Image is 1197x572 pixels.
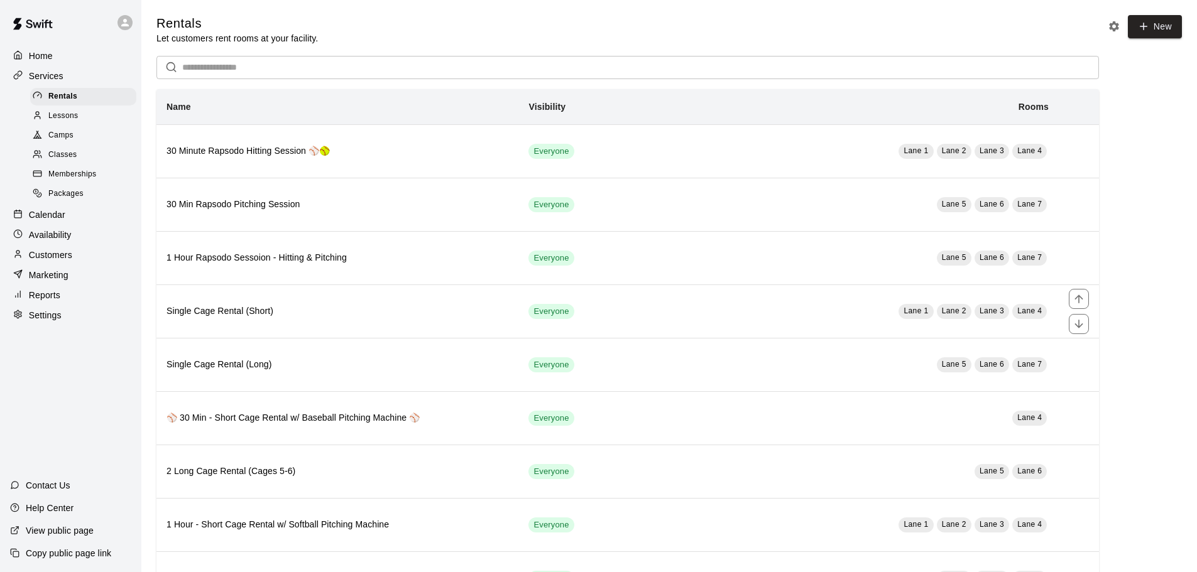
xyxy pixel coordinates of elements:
[904,520,928,529] span: Lane 1
[1017,467,1042,475] span: Lane 6
[30,185,141,204] a: Packages
[528,304,574,319] div: This service is visible to all of your customers
[30,127,136,144] div: Camps
[528,197,574,212] div: This service is visible to all of your customers
[167,102,191,112] b: Name
[528,251,574,266] div: This service is visible to all of your customers
[10,46,131,65] a: Home
[30,87,141,106] a: Rentals
[942,146,966,155] span: Lane 2
[10,225,131,244] a: Availability
[30,185,136,203] div: Packages
[1017,306,1042,315] span: Lane 4
[156,32,318,45] p: Let customers rent rooms at your facility.
[26,524,94,537] p: View public page
[48,90,77,103] span: Rentals
[167,251,508,265] h6: 1 Hour Rapsodo Sessoion - Hitting & Pitching
[29,289,60,301] p: Reports
[29,50,53,62] p: Home
[528,464,574,479] div: This service is visible to all of your customers
[528,411,574,426] div: This service is visible to all of your customers
[29,70,63,82] p: Services
[48,168,96,181] span: Memberships
[167,518,508,532] h6: 1 Hour - Short Cage Rental w/ Softball Pitching Machine
[48,129,74,142] span: Camps
[942,253,966,262] span: Lane 5
[528,413,574,424] span: Everyone
[26,479,70,492] p: Contact Us
[1019,102,1049,112] b: Rooms
[1017,253,1042,262] span: Lane 7
[29,208,65,221] p: Calendar
[30,126,141,146] a: Camps
[528,517,574,532] div: This service is visible to all of your customers
[942,306,966,315] span: Lane 2
[167,305,508,318] h6: Single Cage Rental (Short)
[1069,289,1089,309] button: move item up
[904,306,928,315] span: Lane 1
[48,188,84,200] span: Packages
[30,166,136,183] div: Memberships
[167,411,508,425] h6: ⚾ 30 Min - Short Cage Rental w/ Baseball Pitching Machine ⚾
[1017,520,1042,529] span: Lane 4
[528,357,574,372] div: This service is visible to all of your customers
[1017,360,1042,369] span: Lane 7
[528,359,574,371] span: Everyone
[980,520,1004,529] span: Lane 3
[528,199,574,211] span: Everyone
[1017,413,1042,422] span: Lane 4
[26,547,111,559] p: Copy public page link
[528,144,574,159] div: This service is visible to all of your customers
[30,106,141,126] a: Lessons
[1069,314,1089,334] button: move item down
[48,110,79,122] span: Lessons
[26,502,74,514] p: Help Center
[942,520,966,529] span: Lane 2
[1017,146,1042,155] span: Lane 4
[10,306,131,325] a: Settings
[528,466,574,478] span: Everyone
[10,67,131,85] a: Services
[29,249,72,261] p: Customers
[942,200,966,208] span: Lane 5
[167,465,508,478] h6: 2 Long Cage Rental (Cages 5-6)
[167,358,508,372] h6: Single Cage Rental (Long)
[10,266,131,284] a: Marketing
[904,146,928,155] span: Lane 1
[528,519,574,531] span: Everyone
[528,252,574,264] span: Everyone
[29,229,72,241] p: Availability
[1017,200,1042,208] span: Lane 7
[980,200,1004,208] span: Lane 6
[528,102,566,112] b: Visibility
[167,198,508,212] h6: 30 Min Rapsodo Pitching Session
[528,146,574,158] span: Everyone
[10,286,131,305] a: Reports
[1105,17,1123,36] button: Rental settings
[10,205,131,224] a: Calendar
[156,15,318,32] h5: Rentals
[30,146,141,165] a: Classes
[980,467,1004,475] span: Lane 5
[30,165,141,185] a: Memberships
[29,269,68,281] p: Marketing
[29,309,62,321] p: Settings
[167,144,508,158] h6: 30 Minute Rapsodo Hitting Session ⚾🥎
[528,306,574,318] span: Everyone
[48,149,77,161] span: Classes
[10,246,131,264] a: Customers
[980,146,1004,155] span: Lane 3
[980,253,1004,262] span: Lane 6
[30,146,136,164] div: Classes
[30,88,136,105] div: Rentals
[980,306,1004,315] span: Lane 3
[30,107,136,125] div: Lessons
